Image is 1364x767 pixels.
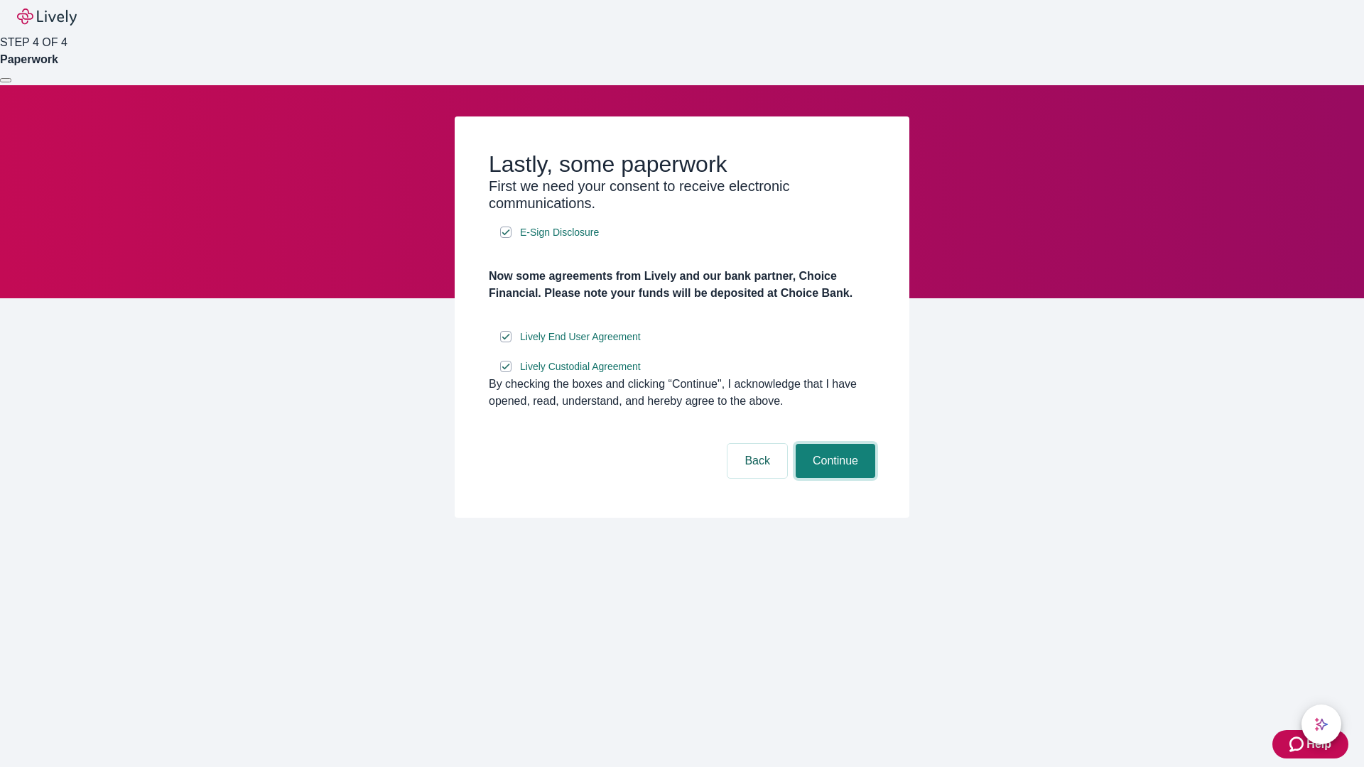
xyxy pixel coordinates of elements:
[520,225,599,240] span: E-Sign Disclosure
[489,268,875,302] h4: Now some agreements from Lively and our bank partner, Choice Financial. Please note your funds wi...
[1272,730,1348,758] button: Zendesk support iconHelp
[517,328,644,346] a: e-sign disclosure document
[489,151,875,178] h2: Lastly, some paperwork
[1314,717,1328,731] svg: Lively AI Assistant
[489,178,875,212] h3: First we need your consent to receive electronic communications.
[517,224,602,241] a: e-sign disclosure document
[520,359,641,374] span: Lively Custodial Agreement
[796,444,875,478] button: Continue
[1306,736,1331,753] span: Help
[489,376,875,410] div: By checking the boxes and clicking “Continue", I acknowledge that I have opened, read, understand...
[1301,705,1341,744] button: chat
[520,330,641,344] span: Lively End User Agreement
[727,444,787,478] button: Back
[1289,736,1306,753] svg: Zendesk support icon
[17,9,77,26] img: Lively
[517,358,644,376] a: e-sign disclosure document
